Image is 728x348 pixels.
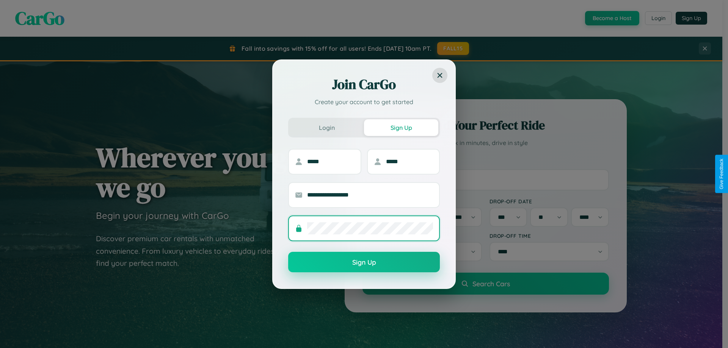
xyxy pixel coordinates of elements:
div: Give Feedback [719,159,724,189]
button: Sign Up [364,119,438,136]
button: Login [290,119,364,136]
button: Sign Up [288,252,440,272]
p: Create your account to get started [288,97,440,106]
h2: Join CarGo [288,75,440,94]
